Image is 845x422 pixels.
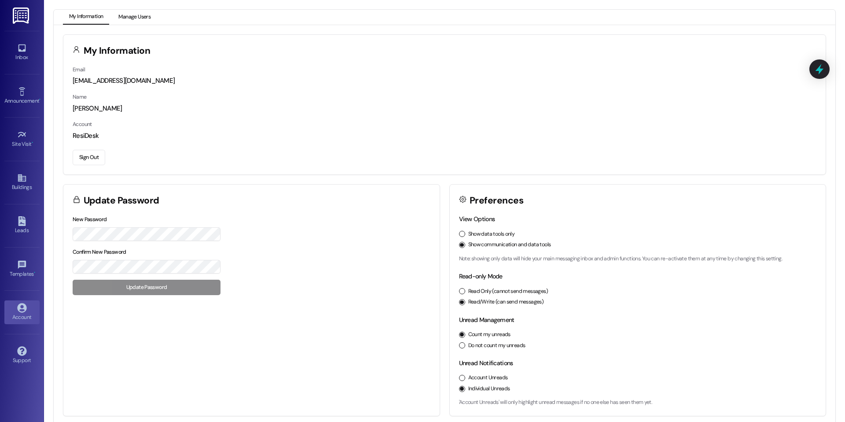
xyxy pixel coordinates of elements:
label: New Password [73,216,107,223]
label: Read/Write (can send messages) [468,298,544,306]
label: Name [73,93,87,100]
label: Unread Management [459,316,514,324]
a: Inbox [4,41,40,64]
label: Read-only Mode [459,272,503,280]
a: Site Visit • [4,127,40,151]
button: My Information [63,10,109,25]
a: Templates • [4,257,40,281]
span: • [39,96,40,103]
h3: Update Password [84,196,159,205]
label: Account Unreads [468,374,508,382]
p: Note: showing only data will hide your main messaging inbox and admin functions. You can re-activ... [459,255,817,263]
button: Sign Out [73,150,105,165]
a: Buildings [4,170,40,194]
label: Confirm New Password [73,248,126,255]
button: Manage Users [112,10,157,25]
a: Leads [4,214,40,237]
img: ResiDesk Logo [13,7,31,24]
div: [PERSON_NAME] [73,104,816,113]
label: Show data tools only [468,230,515,238]
label: Account [73,121,92,128]
h3: My Information [84,46,151,56]
div: [EMAIL_ADDRESS][DOMAIN_NAME] [73,76,816,85]
label: Show communication and data tools [468,241,551,249]
span: • [34,270,35,276]
h3: Preferences [470,196,523,205]
label: Read Only (cannot send messages) [468,288,548,296]
a: Account [4,300,40,324]
a: Support [4,344,40,367]
label: Unread Notifications [459,359,513,367]
span: • [32,140,33,146]
div: ResiDesk [73,131,816,141]
label: Email [73,66,85,73]
label: Do not count my unreads [468,342,525,350]
label: View Options [459,215,495,223]
label: Count my unreads [468,331,511,339]
label: Individual Unreads [468,385,510,393]
p: 'Account Unreads' will only highlight unread messages if no one else has seen them yet. [459,399,817,407]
